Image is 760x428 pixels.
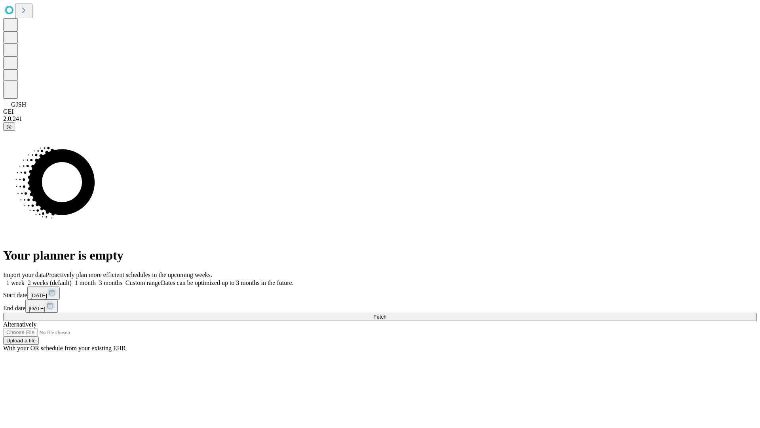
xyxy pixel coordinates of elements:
span: GJSH [11,101,26,108]
span: 1 week [6,279,25,286]
span: [DATE] [30,292,47,298]
h1: Your planner is empty [3,248,757,263]
div: 2.0.241 [3,115,757,122]
span: @ [6,124,12,130]
div: GEI [3,108,757,115]
span: 2 weeks (default) [28,279,72,286]
span: With your OR schedule from your existing EHR [3,345,126,352]
span: Custom range [125,279,161,286]
div: End date [3,300,757,313]
span: Proactively plan more efficient schedules in the upcoming weeks. [46,271,212,278]
button: Upload a file [3,336,39,345]
div: Start date [3,287,757,300]
span: Alternatively [3,321,36,328]
span: [DATE] [28,306,45,311]
span: Dates can be optimized up to 3 months in the future. [161,279,293,286]
button: [DATE] [25,300,58,313]
span: Fetch [373,314,386,320]
span: Import your data [3,271,46,278]
span: 1 month [75,279,96,286]
button: Fetch [3,313,757,321]
span: 3 months [99,279,122,286]
button: [DATE] [27,287,60,300]
button: @ [3,122,15,131]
